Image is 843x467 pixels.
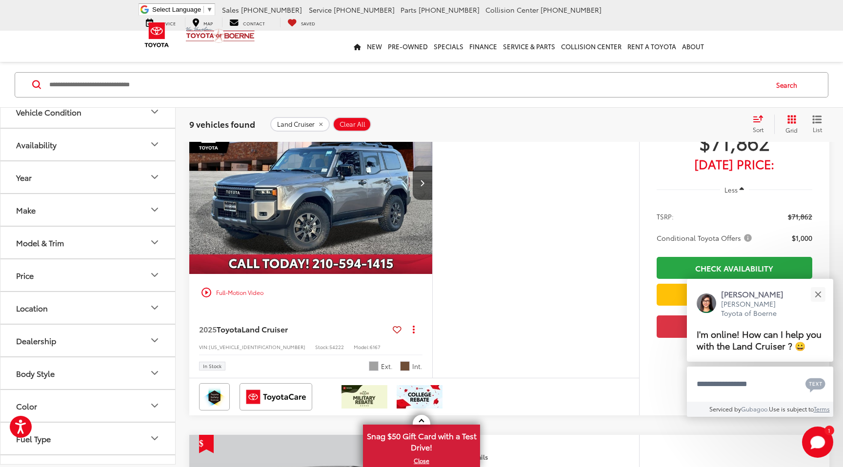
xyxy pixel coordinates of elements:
span: [PHONE_NUMBER] [419,5,480,15]
div: Location [16,303,48,312]
img: Toyota [139,19,175,51]
span: Java Leather [400,361,410,371]
span: [DATE] Price: [657,159,812,169]
button: DealershipDealership [0,324,176,356]
div: Availability [16,139,57,149]
span: Saved [301,20,315,26]
button: Search [767,73,811,97]
button: Close [807,284,828,305]
span: [US_VEHICLE_IDENTIFICATION_NUMBER] [209,343,305,350]
span: I'm online! How can I help you with the Land Cruiser ? 😀 [697,327,822,352]
span: Clear All [340,120,365,128]
a: About [679,31,707,62]
a: My Saved Vehicles [280,18,322,27]
span: 2025 [199,323,217,334]
input: Search by Make, Model, or Keyword [48,73,767,97]
div: Model & Trim [16,237,64,247]
a: Collision Center [558,31,624,62]
a: New [364,31,385,62]
div: Dealership [149,334,161,346]
span: 9 vehicles found [189,118,255,130]
a: 2025 Toyota Land Cruiser FT4WD2025 Toyota Land Cruiser FT4WD2025 Toyota Land Cruiser FT4WD2025 To... [189,92,433,274]
a: Map [185,18,220,27]
span: [PHONE_NUMBER] [241,5,302,15]
svg: Start Chat [802,427,833,458]
button: MakeMake [0,194,176,225]
span: 1 [828,428,830,432]
div: Fuel Type [149,432,161,444]
span: ▼ [206,6,213,13]
button: Toggle Chat Window [802,427,833,458]
span: Conditional Toyota Offers [657,233,754,243]
a: Terms [814,405,830,413]
a: Finance [466,31,500,62]
p: [PERSON_NAME] [721,289,793,299]
button: AvailabilityAvailability [0,128,176,160]
span: Collision Center [485,5,539,15]
span: ​ [203,6,204,13]
a: Gubagoo. [741,405,769,413]
div: Year [16,172,32,181]
textarea: Type your message [687,367,833,402]
h4: More Details [450,453,622,460]
p: [PERSON_NAME] Toyota of Boerne [721,299,793,318]
div: Make [16,205,36,214]
a: Specials [431,31,466,62]
img: Vic Vaughan Toyota of Boerne [185,26,255,43]
div: Body Style [149,367,161,379]
span: Snag $50 Gift Card with a Test Drive! [364,426,479,455]
span: Land Cruiser [277,120,315,128]
span: Toyota [217,323,241,334]
span: [PHONE_NUMBER] [334,5,395,15]
span: In Stock [203,364,221,369]
div: Body Style [16,368,55,377]
div: Vehicle Condition [149,106,161,117]
span: $1,000 [792,233,812,243]
span: [PHONE_NUMBER] [541,5,602,15]
span: 6167 [370,343,381,350]
a: 2025ToyotaLand Cruiser [199,324,389,334]
button: ColorColor [0,389,176,421]
img: /static/brand-toyota/National_Assets/toyota-military-rebate.jpeg?height=48 [341,385,387,409]
button: Conditional Toyota Offers [657,233,755,243]
div: Vehicle Condition [16,107,81,116]
button: Actions [405,321,422,338]
div: Make [149,204,161,215]
button: Vehicle ConditionVehicle Condition [0,96,176,127]
div: Dealership [16,335,56,345]
span: Stock: [315,343,329,350]
button: Select sort value [748,115,774,134]
div: Year [149,171,161,183]
div: Availability [149,138,161,150]
button: Grid View [774,115,805,134]
button: remove Land%20Cruiser [270,117,330,132]
svg: Text [805,377,825,392]
span: $71,862 [657,130,812,154]
div: 2025 Toyota Land Cruiser Land Cruiser 0 [189,92,433,274]
button: PricePrice [0,259,176,291]
span: TSRP: [657,212,674,221]
button: List View [805,115,829,134]
div: Model & Trim [149,236,161,248]
span: Land Cruiser [241,323,288,334]
span: Get Price Drop Alert [199,435,214,453]
span: Grid [785,126,798,134]
a: Home [351,31,364,62]
img: /static/brand-toyota/National_Assets/toyota-college-grad.jpeg?height=48 [397,385,442,409]
span: List [812,125,822,134]
button: Clear All [333,117,371,132]
span: Parts [401,5,417,15]
a: Value Your Trade [657,284,812,306]
a: Pre-Owned [385,31,431,62]
div: Close[PERSON_NAME][PERSON_NAME] Toyota of BoerneI'm online! How can I help you with the Land Crui... [687,279,833,417]
span: Serviced by [709,405,741,413]
span: Model: [354,343,370,350]
span: Sales [222,5,239,15]
a: Service & Parts: Opens in a new tab [500,31,558,62]
button: Less [720,181,749,198]
button: Next image [413,166,432,200]
img: Toyota Safety Sense Vic Vaughan Toyota of Boerne Boerne TX [201,385,228,409]
button: Get Price Now [657,315,812,337]
span: Use is subject to [769,405,814,413]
